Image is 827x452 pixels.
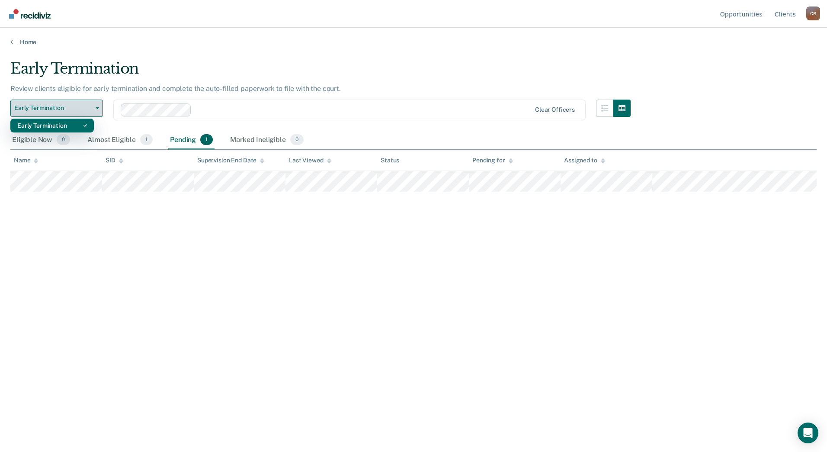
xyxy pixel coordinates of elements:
[9,9,51,19] img: Recidiviz
[289,157,331,164] div: Last Viewed
[14,157,38,164] div: Name
[168,131,215,150] div: Pending1
[381,157,399,164] div: Status
[14,104,92,112] span: Early Termination
[10,38,817,46] a: Home
[197,157,264,164] div: Supervision End Date
[106,157,123,164] div: SID
[535,106,575,113] div: Clear officers
[564,157,605,164] div: Assigned to
[57,134,70,145] span: 0
[10,131,72,150] div: Eligible Now0
[10,100,103,117] button: Early Termination
[10,119,94,132] div: Dropdown Menu
[806,6,820,20] div: C R
[17,119,87,132] div: Early Termination
[798,423,818,443] div: Open Intercom Messenger
[10,60,631,84] div: Early Termination
[290,134,304,145] span: 0
[86,131,154,150] div: Almost Eligible1
[806,6,820,20] button: Profile dropdown button
[472,157,513,164] div: Pending for
[200,134,213,145] span: 1
[228,131,305,150] div: Marked Ineligible0
[140,134,153,145] span: 1
[10,84,341,93] p: Review clients eligible for early termination and complete the auto-filled paperwork to file with...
